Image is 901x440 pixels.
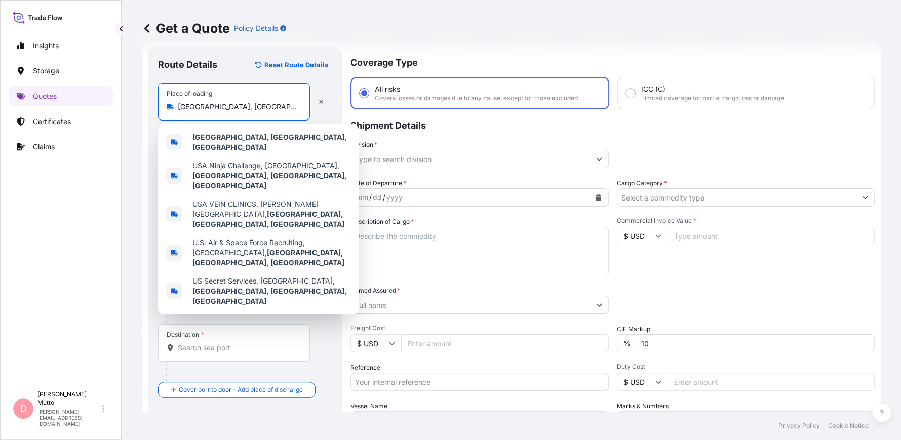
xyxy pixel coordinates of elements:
input: Type to search division [351,150,590,168]
b: [GEOGRAPHIC_DATA], [GEOGRAPHIC_DATA], [GEOGRAPHIC_DATA] [192,171,347,190]
input: Place of loading [178,102,297,112]
p: Quotes [33,91,57,101]
label: Division [350,140,377,150]
div: day, [372,191,383,204]
div: Place of loading [167,90,212,98]
b: [GEOGRAPHIC_DATA], [GEOGRAPHIC_DATA], [GEOGRAPHIC_DATA] [192,133,347,151]
p: [PERSON_NAME][EMAIL_ADDRESS][DOMAIN_NAME] [37,409,100,427]
span: USA VEIN CLINICS, [PERSON_NAME][GEOGRAPHIC_DATA], [192,199,350,229]
span: D [20,404,27,414]
div: % [617,334,637,352]
input: Full name [351,296,590,314]
p: Policy Details [234,23,278,33]
input: Enter amount [668,373,875,391]
p: Claims [33,142,55,152]
p: Reset Route Details [264,60,328,70]
input: Enter percentage [637,334,875,352]
span: Date of Departure [350,178,406,188]
input: Text to appear on certificate [158,123,310,141]
span: USA Ninja Challenge, [GEOGRAPHIC_DATA], [192,161,350,191]
p: Insights [33,41,59,51]
button: Show suggestions [590,150,608,168]
input: Number1, number2,... [617,411,875,429]
span: US Secret Services, [GEOGRAPHIC_DATA], [192,276,350,306]
label: Vessel Name [350,401,387,411]
div: / [383,191,385,204]
b: [GEOGRAPHIC_DATA], [GEOGRAPHIC_DATA], [GEOGRAPHIC_DATA] [192,210,344,228]
label: Description of Cargo [350,217,414,227]
p: Certificates [33,116,71,127]
span: All risks [375,84,400,94]
span: Cover port to door - Add place of discharge [179,385,303,395]
div: month, [355,191,369,204]
label: CIF Markup [617,324,650,334]
p: Get a Quote [142,20,230,36]
p: Privacy Policy [778,422,820,430]
p: Coverage Type [350,47,875,77]
button: Calendar [590,189,606,206]
span: Covers losses or damages due to any cause, except for those excluded [375,94,578,102]
label: Reference [350,363,380,373]
label: Cargo Category [617,178,667,188]
span: Freight Cost [350,324,609,332]
span: Limited coverage for partial cargo loss or damage [641,94,784,102]
b: [GEOGRAPHIC_DATA], [GEOGRAPHIC_DATA], [GEOGRAPHIC_DATA] [192,248,344,267]
span: Commercial Invoice Value [617,217,875,225]
span: Duty Cost [617,363,875,371]
div: year, [385,191,404,204]
b: [GEOGRAPHIC_DATA], [GEOGRAPHIC_DATA], [GEOGRAPHIC_DATA] [192,287,347,305]
input: Select a commodity type [617,188,856,207]
p: Shipment Details [350,109,875,140]
button: Show suggestions [590,296,608,314]
p: Route Details [158,59,217,71]
label: Named Assured [350,286,400,296]
div: Show suggestions [158,124,359,314]
input: Your internal reference [350,373,609,391]
input: Destination [178,343,297,353]
p: Cookie Notice [828,422,869,430]
div: Destination [167,331,204,339]
input: Enter amount [401,334,609,352]
span: ICC (C) [641,84,665,94]
label: Marks & Numbers [617,401,669,411]
p: [PERSON_NAME] Mutto [37,390,100,407]
p: Storage [33,66,59,76]
button: Show suggestions [856,188,874,207]
input: Type amount [668,227,875,245]
div: / [369,191,372,204]
span: U.S. Air & Space Force Recruiting, [GEOGRAPHIC_DATA], [192,237,350,268]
